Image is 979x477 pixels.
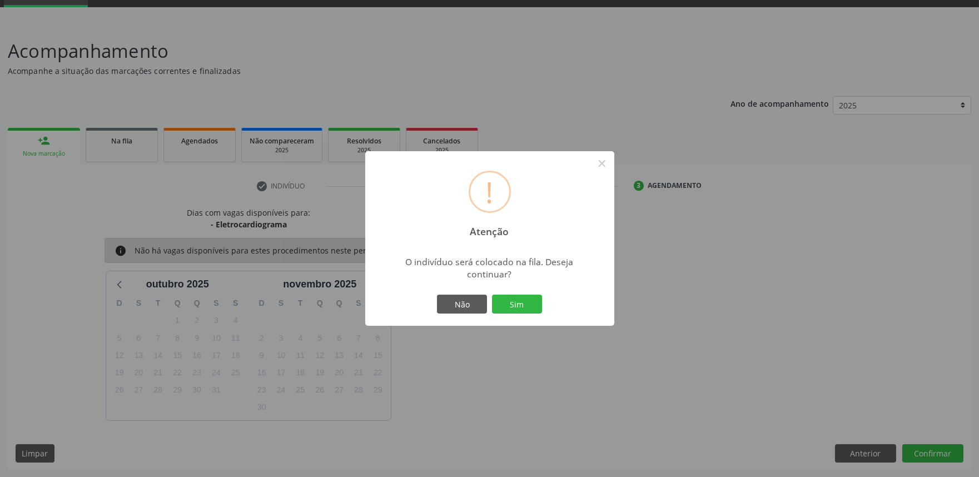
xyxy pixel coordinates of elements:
[486,172,494,211] div: !
[492,295,542,314] button: Sim
[391,256,588,280] div: O indivíduo será colocado na fila. Deseja continuar?
[437,295,487,314] button: Não
[593,154,612,173] button: Close this dialog
[460,218,519,237] h2: Atenção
